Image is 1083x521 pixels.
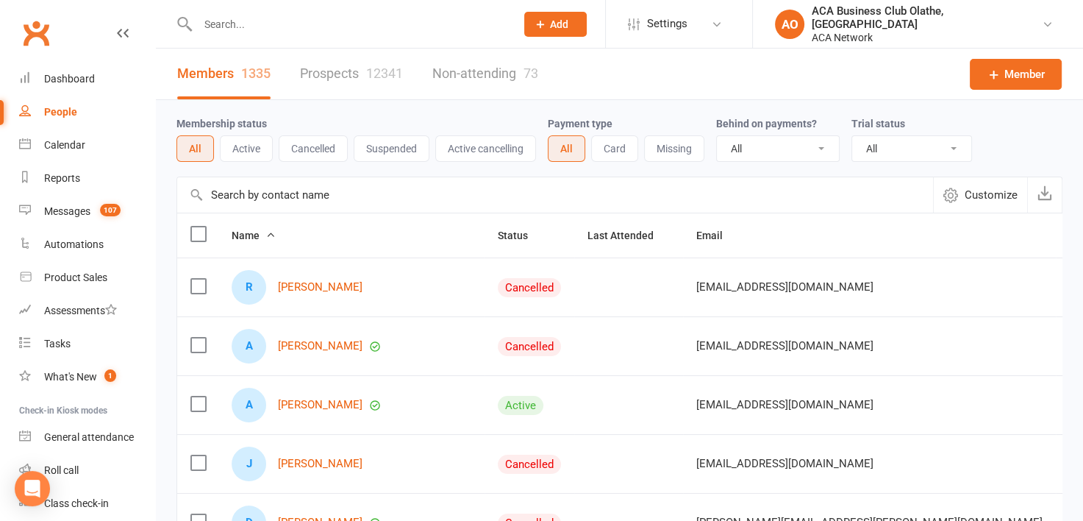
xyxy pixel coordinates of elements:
[965,186,1018,204] span: Customize
[19,421,155,454] a: General attendance kiosk mode
[696,230,739,241] span: Email
[176,135,214,162] button: All
[278,281,362,294] a: [PERSON_NAME]
[19,454,155,487] a: Roll call
[19,361,155,394] a: What's New1
[19,195,155,228] a: Messages 107
[44,305,117,316] div: Assessments
[232,447,266,481] div: J
[851,118,905,130] label: Trial status
[498,230,544,241] span: Status
[279,135,348,162] button: Cancelled
[548,135,585,162] button: All
[177,49,271,99] a: Members1335
[19,261,155,294] a: Product Sales
[44,205,90,217] div: Messages
[498,278,561,297] div: Cancelled
[19,487,155,520] a: Class kiosk mode
[696,332,873,360] span: [EMAIL_ADDRESS][DOMAIN_NAME]
[644,135,704,162] button: Missing
[970,59,1062,90] a: Member
[19,162,155,195] a: Reports
[354,135,429,162] button: Suspended
[44,371,97,383] div: What's New
[232,388,266,422] div: A
[587,230,670,241] span: Last Attended
[232,329,266,364] div: A
[19,327,155,361] a: Tasks
[812,31,1042,44] div: ACA Network
[933,177,1027,213] button: Customize
[44,106,77,118] div: People
[498,396,543,415] div: Active
[44,431,134,443] div: General attendance
[19,63,155,96] a: Dashboard
[696,450,873,478] span: [EMAIL_ADDRESS][DOMAIN_NAME]
[775,10,804,39] div: AO
[193,14,505,35] input: Search...
[498,455,561,474] div: Cancelled
[591,135,638,162] button: Card
[44,464,79,476] div: Roll call
[241,65,271,81] div: 1335
[100,204,121,216] span: 107
[19,294,155,327] a: Assessments
[523,65,538,81] div: 73
[366,65,403,81] div: 12341
[812,4,1042,31] div: ACA Business Club Olathe, [GEOGRAPHIC_DATA]
[232,230,276,241] span: Name
[176,118,267,130] label: Membership status
[278,399,362,411] a: [PERSON_NAME]
[44,172,80,184] div: Reports
[432,49,538,99] a: Non-attending73
[498,337,561,356] div: Cancelled
[647,7,687,40] span: Settings
[548,118,612,130] label: Payment type
[696,227,739,244] button: Email
[220,135,273,162] button: Active
[177,177,933,213] input: Search by contact name
[696,273,873,301] span: [EMAIL_ADDRESS][DOMAIN_NAME]
[44,338,71,350] div: Tasks
[1004,65,1045,83] span: Member
[44,139,85,151] div: Calendar
[587,227,670,244] button: Last Attended
[498,227,544,244] button: Status
[18,15,54,52] a: Clubworx
[716,118,817,130] label: Behind on payments?
[19,96,155,129] a: People
[19,228,155,261] a: Automations
[44,238,104,250] div: Automations
[232,227,276,244] button: Name
[232,270,266,305] div: R
[278,340,362,352] a: [PERSON_NAME]
[19,129,155,162] a: Calendar
[104,369,116,382] span: 1
[44,73,95,85] div: Dashboard
[435,135,536,162] button: Active cancelling
[278,458,362,470] a: [PERSON_NAME]
[44,497,109,509] div: Class check-in
[15,471,50,506] div: Open Intercom Messenger
[524,12,587,37] button: Add
[300,49,403,99] a: Prospects12341
[44,272,107,283] div: Product Sales
[550,18,568,30] span: Add
[696,391,873,419] span: [EMAIL_ADDRESS][DOMAIN_NAME]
